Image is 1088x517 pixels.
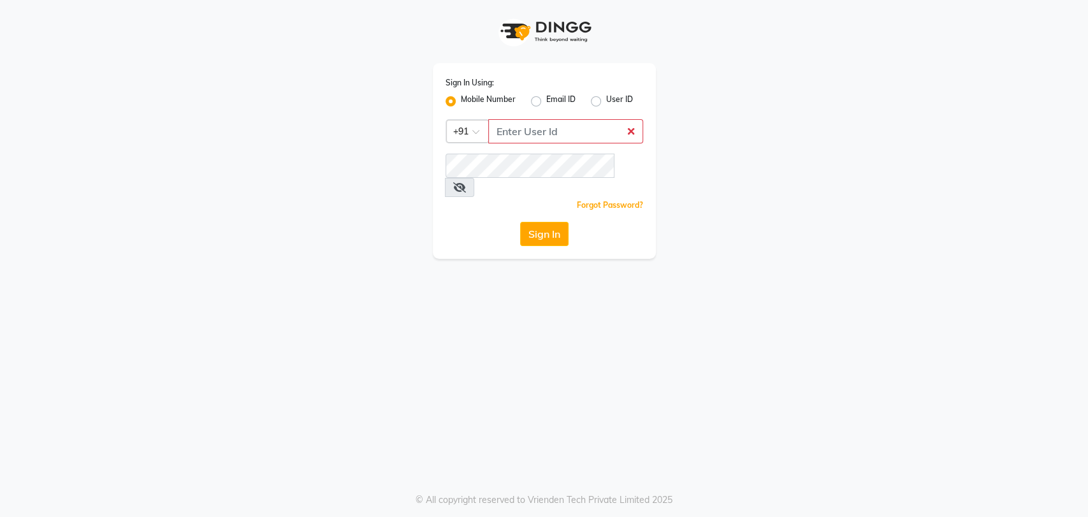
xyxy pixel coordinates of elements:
[461,94,516,109] label: Mobile Number
[446,77,494,89] label: Sign In Using:
[493,13,595,50] img: logo1.svg
[577,200,643,210] a: Forgot Password?
[520,222,569,246] button: Sign In
[446,154,614,178] input: Username
[546,94,576,109] label: Email ID
[606,94,633,109] label: User ID
[488,119,643,143] input: Username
